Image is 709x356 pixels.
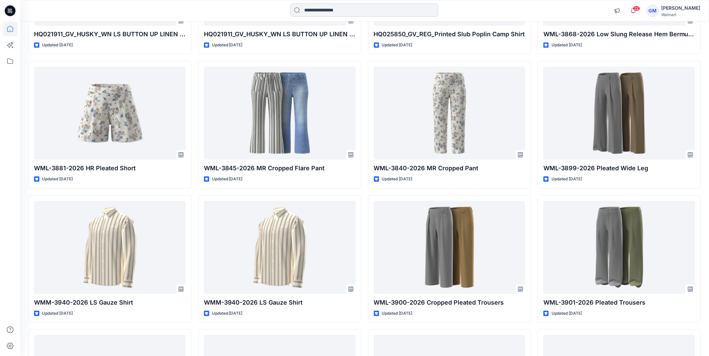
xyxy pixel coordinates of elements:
[204,66,356,160] a: WML-3845-2026 MR Cropped Flare Pant
[647,5,659,17] div: GM
[382,310,413,317] p: Updated [DATE]
[212,176,243,183] p: Updated [DATE]
[543,30,695,39] p: WML-3868-2026 Low Slung Release Hem Bermuda Short
[34,164,186,173] p: WML-3881-2026 HR Pleated Short
[204,298,356,307] p: WMM-3940-2026 LS Gauze Shirt
[543,201,695,294] a: WML-3901-2026 Pleated Trousers
[374,164,526,173] p: WML-3840-2026 MR Cropped Pant
[633,6,640,11] span: 22
[42,42,73,49] p: Updated [DATE]
[374,30,526,39] p: HQ025850_GV_REG_Printed Slub Poplin Camp Shirt
[212,42,243,49] p: Updated [DATE]
[552,176,582,183] p: Updated [DATE]
[204,201,356,294] a: WMM-3940-2026 LS Gauze Shirt
[42,176,73,183] p: Updated [DATE]
[34,201,186,294] a: WMM-3940-2026 LS Gauze Shirt
[543,164,695,173] p: WML-3899-2026 Pleated Wide Leg
[374,66,526,160] a: WML-3840-2026 MR Cropped Pant
[204,164,356,173] p: WML-3845-2026 MR Cropped Flare Pant
[662,12,701,17] div: Walmart
[552,42,582,49] p: Updated [DATE]
[34,66,186,160] a: WML-3881-2026 HR Pleated Short
[382,176,413,183] p: Updated [DATE]
[374,298,526,307] p: WML-3900-2026 Cropped Pleated Trousers
[543,66,695,160] a: WML-3899-2026 Pleated Wide Leg
[552,310,582,317] p: Updated [DATE]
[42,310,73,317] p: Updated [DATE]
[543,298,695,307] p: WML-3901-2026 Pleated Trousers
[374,201,526,294] a: WML-3900-2026 Cropped Pleated Trousers
[204,30,356,39] p: HQ021911_GV_HUSKY_WN LS BUTTON UP LINEN LOOKALIKE SHIRT
[662,4,701,12] div: [PERSON_NAME]
[34,30,186,39] p: HQ021911_GV_HUSKY_WN LS BUTTON UP LINEN LOOKALIKE SHIRT
[382,42,413,49] p: Updated [DATE]
[212,310,243,317] p: Updated [DATE]
[34,298,186,307] p: WMM-3940-2026 LS Gauze Shirt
